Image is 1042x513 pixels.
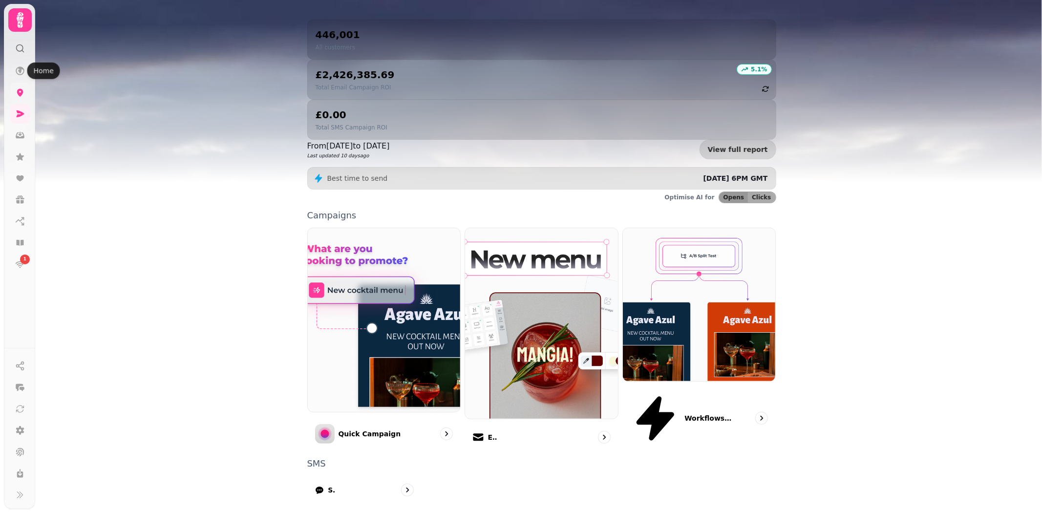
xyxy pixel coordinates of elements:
[684,413,733,423] p: Workflows (coming soon)
[307,459,776,468] p: SMS
[757,413,766,423] svg: go to
[599,432,609,442] svg: go to
[307,140,390,152] p: From [DATE] to [DATE]
[623,228,776,381] img: Workflows (coming soon)
[465,228,618,419] img: Email
[316,43,360,51] p: All customers
[719,192,748,203] button: Opens
[307,152,390,159] p: Last updated 10 days ago
[751,65,767,73] p: 5.1 %
[307,211,776,220] p: Campaigns
[700,140,776,159] a: View full report
[316,68,395,82] h2: £2,426,385.69
[403,485,412,495] svg: go to
[316,108,387,122] h2: £0.00
[10,255,30,274] a: 1
[27,63,60,79] div: Home
[757,81,774,97] button: refresh
[316,124,387,131] p: Total SMS Campaign ROI
[752,194,771,200] span: Clicks
[327,173,388,183] p: Best time to send
[307,476,422,504] a: SMS
[308,228,461,412] img: Quick Campaign
[307,228,461,451] a: Quick CampaignQuick Campaign
[442,429,451,439] svg: go to
[316,28,360,42] h2: 446,001
[465,228,618,451] a: EmailEmail
[328,485,335,495] p: SMS
[703,174,768,182] span: [DATE] 6PM GMT
[339,429,401,439] p: Quick Campaign
[488,432,498,442] p: Email
[622,228,776,451] a: Workflows (coming soon)Workflows (coming soon)
[665,193,715,201] p: Optimise AI for
[316,84,395,91] p: Total Email Campaign ROI
[23,256,26,263] span: 1
[748,192,775,203] button: Clicks
[723,194,744,200] span: Opens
